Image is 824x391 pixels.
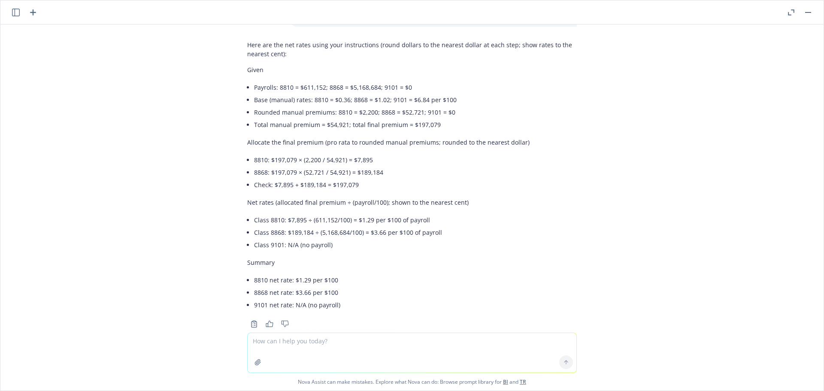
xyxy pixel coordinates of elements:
button: Thumbs down [278,318,292,330]
p: Net rates (allocated final premium ÷ (payroll/100); shown to the nearest cent) [247,198,577,207]
li: 8810: $197,079 × (2,200 / 54,921) = $7,895 [254,154,577,166]
li: 9101 net rate: N/A (no payroll) [254,299,577,311]
p: Here are the net rates using your instructions (round dollars to the nearest dollar at each step;... [247,40,577,58]
li: Class 8810: $7,895 ÷ (611,152/100) = $1.29 per $100 of payroll [254,214,577,226]
a: BI [503,378,508,385]
li: 8868: $197,079 × (52,721 / 54,921) = $189,184 [254,166,577,179]
li: 8810 net rate: $1.29 per $100 [254,274,577,286]
li: 8868 net rate: $3.66 per $100 [254,286,577,299]
p: Given [247,65,577,74]
li: Total manual premium = $54,921; total final premium = $197,079 [254,118,577,131]
p: Summary [247,258,577,267]
li: Class 9101: N/A (no payroll) [254,239,577,251]
li: Class 8868: $189,184 ÷ (5,168,684/100) = $3.66 per $100 of payroll [254,226,577,239]
svg: Copy to clipboard [250,320,258,328]
li: Check: $7,895 + $189,184 = $197,079 [254,179,577,191]
a: TR [520,378,526,385]
span: Nova Assist can make mistakes. Explore what Nova can do: Browse prompt library for and [4,373,820,391]
li: Base (manual) rates: 8810 = $0.36; 8868 = $1.02; 9101 = $6.84 per $100 [254,94,577,106]
p: Allocate the final premium (pro rata to rounded manual premiums; rounded to the nearest dollar) [247,138,577,147]
li: Rounded manual premiums: 8810 = $2,200; 8868 = $52,721; 9101 = $0 [254,106,577,118]
li: Payrolls: 8810 = $611,152; 8868 = $5,168,684; 9101 = $0 [254,81,577,94]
